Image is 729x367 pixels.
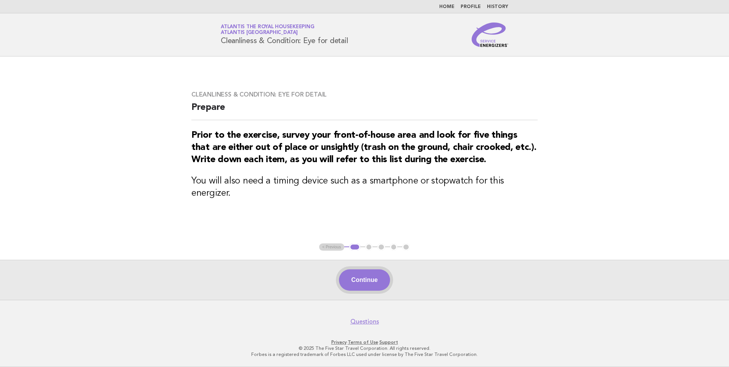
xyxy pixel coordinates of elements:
p: · · [131,339,598,345]
h3: You will also need a timing device such as a smartphone or stopwatch for this energizer. [191,175,538,200]
h2: Prepare [191,101,538,120]
button: Continue [339,269,390,291]
strong: Prior to the exercise, survey your front-of-house area and look for five things that are either o... [191,131,536,164]
a: Questions [350,318,379,325]
a: Support [379,340,398,345]
a: Privacy [331,340,347,345]
span: Atlantis [GEOGRAPHIC_DATA] [221,31,298,35]
h1: Cleanliness & Condition: Eye for detail [221,25,348,45]
a: Terms of Use [348,340,378,345]
img: Service Energizers [472,23,508,47]
a: Atlantis the Royal HousekeepingAtlantis [GEOGRAPHIC_DATA] [221,24,314,35]
a: Profile [461,5,481,9]
button: 1 [349,243,360,251]
h3: Cleanliness & Condition: Eye for detail [191,91,538,98]
a: Home [439,5,454,9]
p: Forbes is a registered trademark of Forbes LLC used under license by The Five Star Travel Corpora... [131,351,598,357]
a: History [487,5,508,9]
p: © 2025 The Five Star Travel Corporation. All rights reserved. [131,345,598,351]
